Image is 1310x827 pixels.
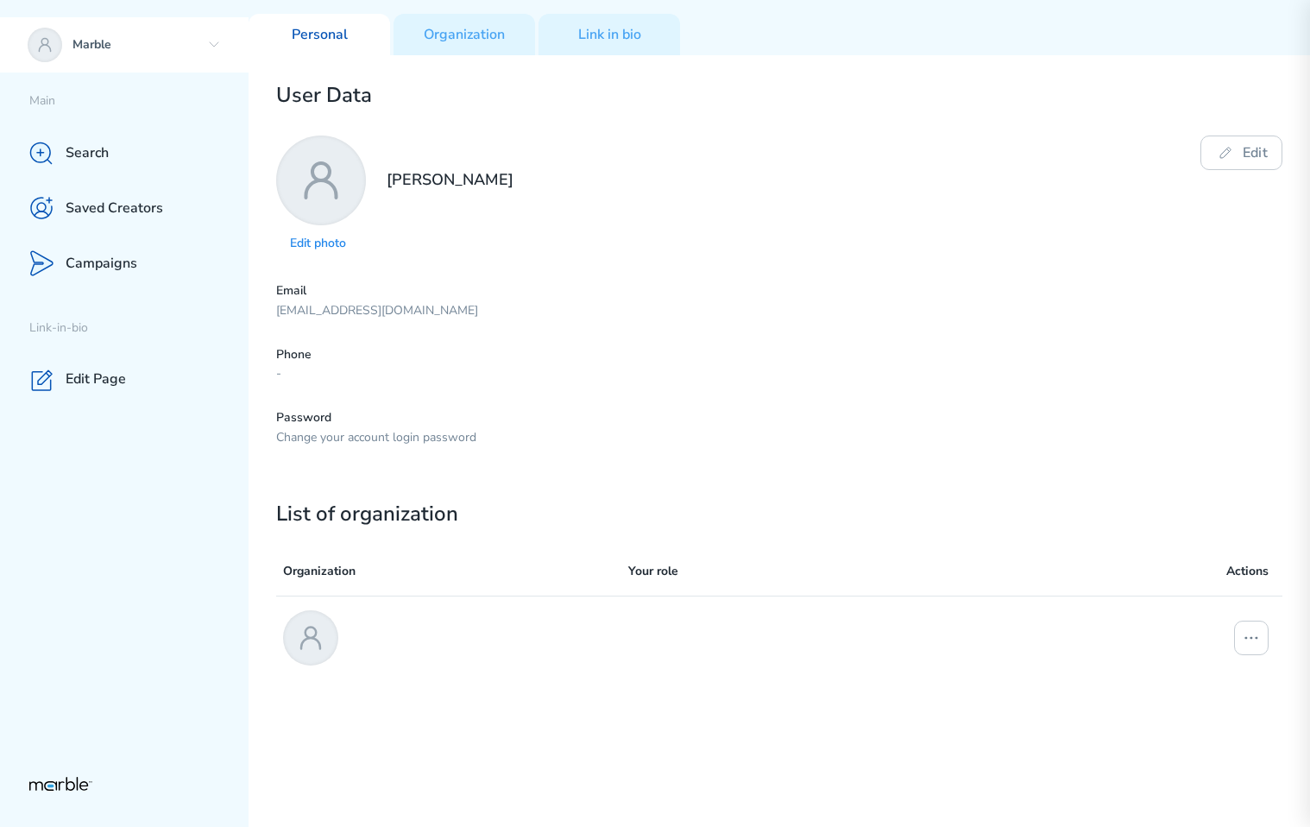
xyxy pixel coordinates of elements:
[290,236,352,252] p: Edit photo
[276,430,1282,446] p: Change your account login password
[424,26,505,44] p: Organization
[29,93,249,110] p: Main
[276,283,1282,300] p: Email
[276,410,1282,426] p: Password
[29,320,249,337] p: Link-in-bio
[1121,561,1269,582] p: Actions
[276,83,1282,108] h2: User Data
[628,561,1121,582] p: Your role
[66,255,137,273] p: Campaigns
[283,561,628,582] p: Organization
[1200,136,1282,170] button: Edit
[66,144,109,162] p: Search
[72,37,200,54] p: Marble
[66,370,126,388] p: Edit Page
[276,366,1282,382] p: -
[66,199,163,218] p: Saved Creators
[276,303,1282,319] p: [EMAIL_ADDRESS][DOMAIN_NAME]
[276,502,1282,527] h2: List of organization
[578,26,641,44] p: Link in bio
[292,26,348,44] p: Personal
[276,347,1282,363] p: Phone
[387,170,513,256] h2: [PERSON_NAME]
